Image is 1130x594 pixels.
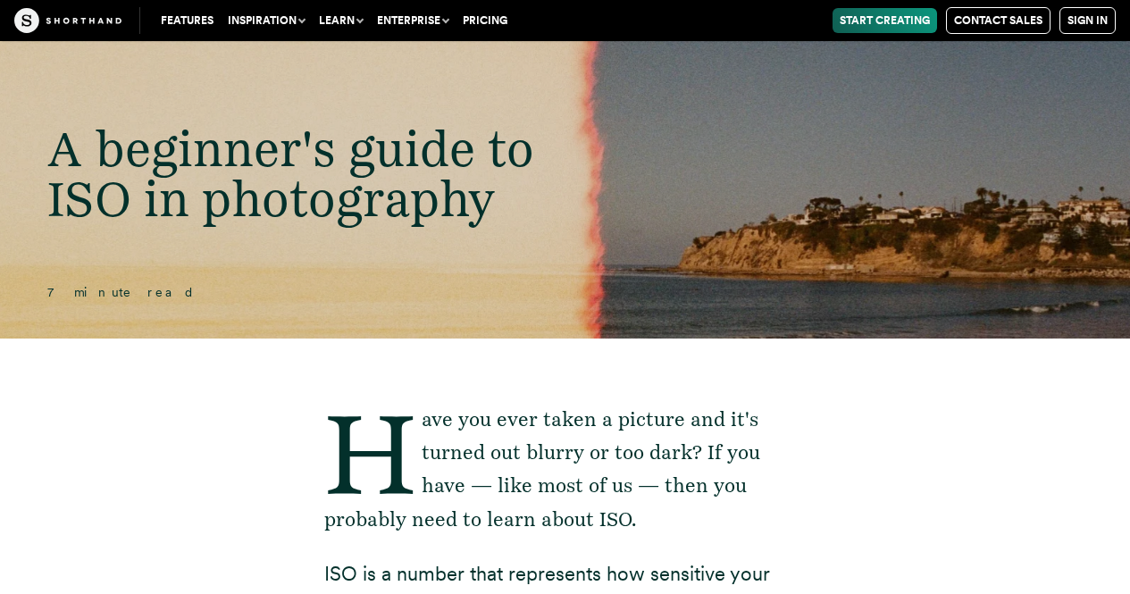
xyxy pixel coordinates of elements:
span: A beginner's guide to ISO in photography [47,119,534,227]
img: The Craft [14,8,121,33]
a: Start Creating [833,8,937,33]
button: Learn [312,8,370,33]
a: Contact Sales [946,7,1050,34]
a: Pricing [456,8,515,33]
p: Have you ever taken a picture and it's turned out blurry or too dark? If you have — like most of ... [324,403,807,537]
span: 7 minute read [47,285,196,299]
a: Sign in [1059,7,1116,34]
button: Inspiration [221,8,312,33]
a: Features [154,8,221,33]
button: Enterprise [370,8,456,33]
